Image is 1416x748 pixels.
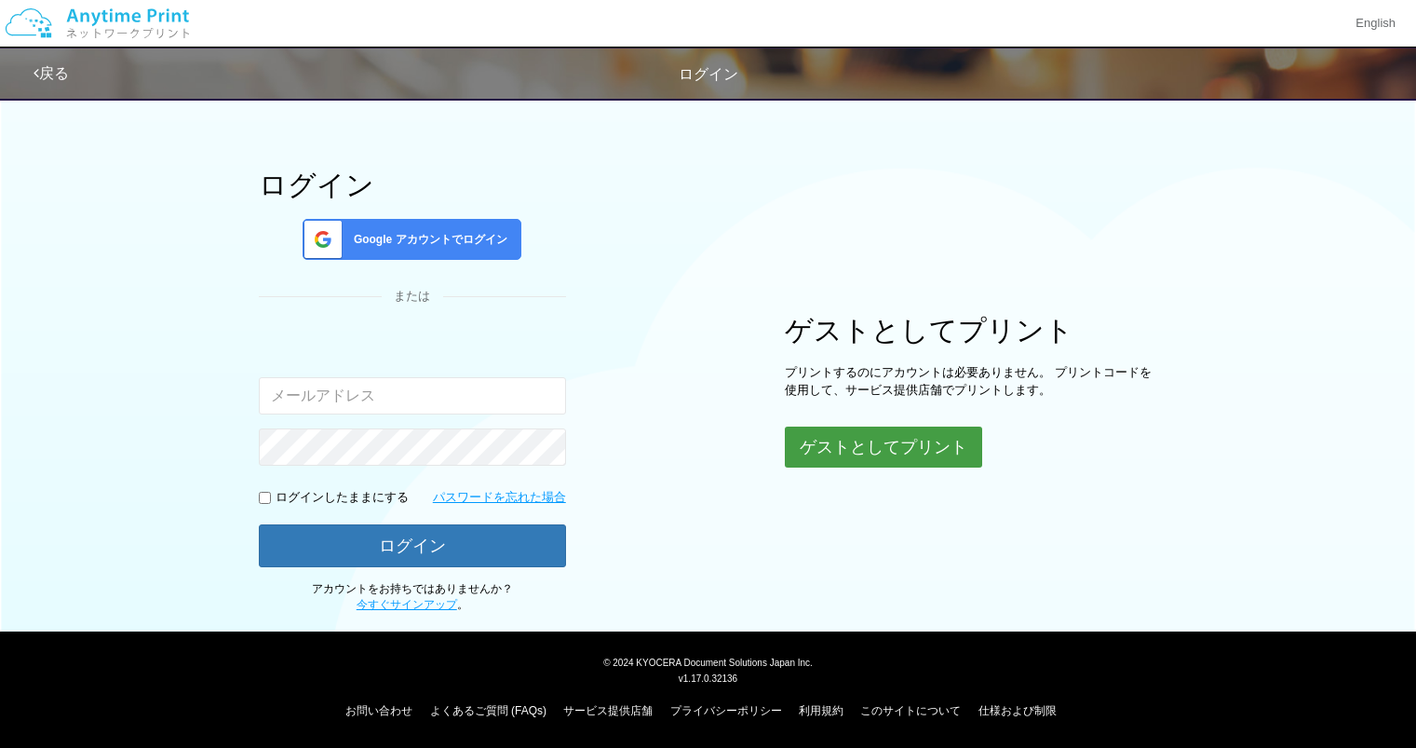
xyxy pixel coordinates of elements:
a: サービス提供店舗 [563,704,653,717]
span: © 2024 KYOCERA Document Solutions Japan Inc. [603,656,813,668]
button: ログイン [259,524,566,567]
a: お問い合わせ [345,704,412,717]
span: Google アカウントでログイン [346,232,507,248]
a: 仕様および制限 [978,704,1057,717]
p: ログインしたままにする [276,489,409,507]
a: 利用規約 [799,704,843,717]
div: または [259,288,566,306]
a: よくあるご質問 (FAQs) [430,704,546,717]
p: プリントするのにアカウントは必要ありません。 プリントコードを使用して、サービス提供店舗でプリントします。 [785,364,1157,399]
a: このサイトについて [860,704,961,717]
h1: ゲストとしてプリント [785,315,1157,346]
a: 今すぐサインアップ [357,598,457,611]
h1: ログイン [259,170,566,200]
a: パスワードを忘れた場合 [433,489,566,507]
span: v1.17.0.32136 [679,673,737,684]
span: 。 [357,598,468,611]
button: ゲストとしてプリント [785,427,982,468]
p: アカウントをお持ちではありませんか？ [259,581,566,613]
a: プライバシーポリシー [670,704,782,717]
a: 戻る [34,65,69,81]
input: メールアドレス [259,377,566,415]
span: ログイン [679,66,738,82]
